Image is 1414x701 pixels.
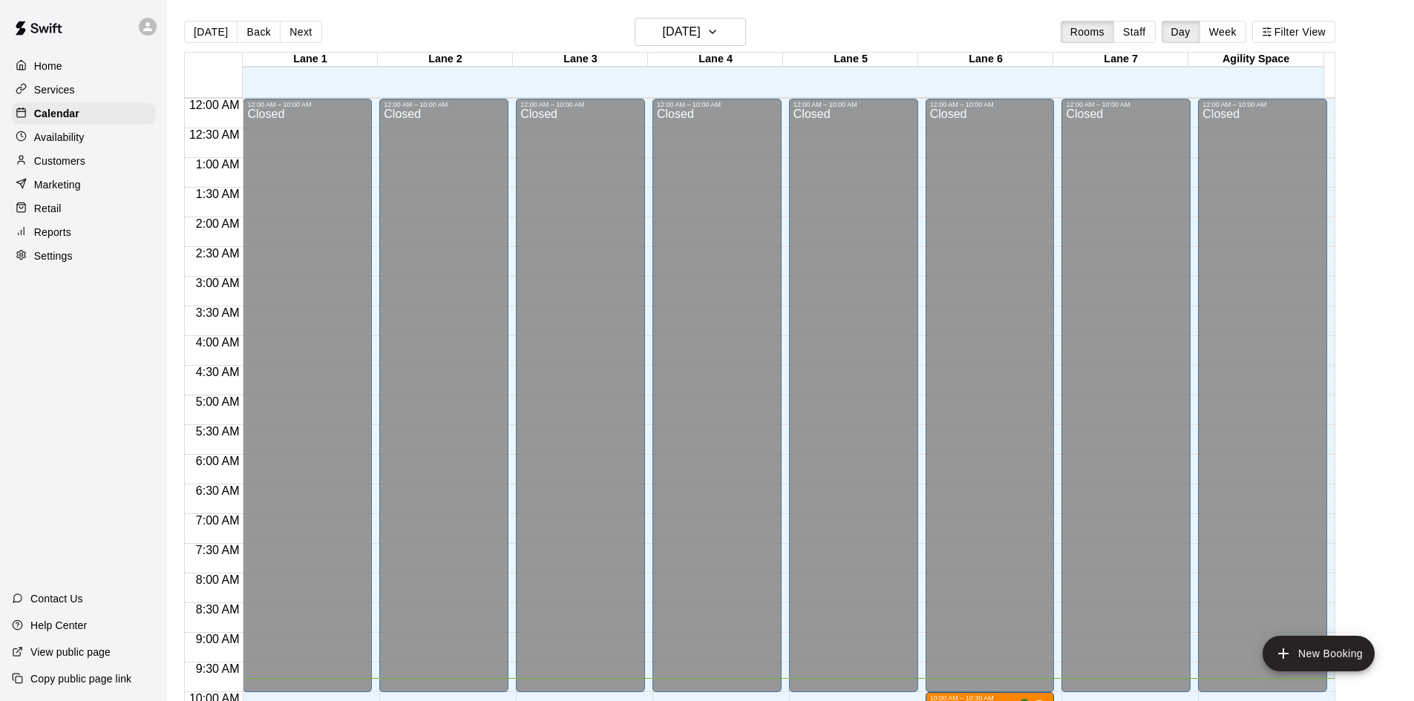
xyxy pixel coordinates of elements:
span: 4:30 AM [192,366,243,378]
span: 3:30 AM [192,306,243,319]
p: Copy public page link [30,671,131,686]
div: 12:00 AM – 10:00 AM [930,101,1050,108]
span: 6:00 AM [192,455,243,467]
div: Lane 3 [513,53,648,67]
div: Closed [1066,108,1186,697]
div: 12:00 AM – 10:00 AM [247,101,367,108]
p: Marketing [34,177,81,192]
div: 12:00 AM – 10:00 AM [1202,101,1323,108]
div: 12:00 AM – 10:00 AM: Closed [243,99,372,692]
div: Closed [930,108,1050,697]
div: Lane 7 [1053,53,1188,67]
p: Reports [34,225,71,240]
button: [DATE] [184,21,238,43]
p: Customers [34,154,85,168]
span: 12:30 AM [186,128,243,141]
div: 12:00 AM – 10:00 AM [520,101,641,108]
a: Marketing [12,174,155,196]
span: 12:00 AM [186,99,243,111]
a: Reports [12,221,155,243]
div: Closed [247,108,367,697]
span: 4:00 AM [192,336,243,349]
p: Retail [34,201,62,216]
div: Lane 4 [648,53,783,67]
p: Settings [34,249,73,263]
p: View public page [30,645,111,659]
p: Contact Us [30,591,83,606]
span: 9:00 AM [192,633,243,645]
button: Next [280,21,321,43]
div: 12:00 AM – 10:00 AM: Closed [789,99,918,692]
span: 2:00 AM [192,217,243,230]
span: 1:30 AM [192,188,243,200]
a: Retail [12,197,155,220]
div: Lane 1 [243,53,378,67]
button: [DATE] [635,18,746,46]
div: 12:00 AM – 10:00 AM: Closed [516,99,645,692]
span: 5:00 AM [192,395,243,408]
div: Agility Space [1188,53,1323,67]
span: 8:30 AM [192,603,243,616]
a: Availability [12,126,155,148]
a: Home [12,55,155,77]
button: Back [237,21,281,43]
span: 7:30 AM [192,544,243,556]
div: Closed [384,108,504,697]
div: Closed [657,108,777,697]
a: Calendar [12,102,155,125]
h6: [DATE] [663,22,701,42]
button: Week [1199,21,1246,43]
p: Availability [34,130,85,145]
a: Customers [12,150,155,172]
span: 1:00 AM [192,158,243,171]
div: 12:00 AM – 10:00 AM [384,101,504,108]
div: 12:00 AM – 10:00 AM [793,101,914,108]
a: Settings [12,245,155,267]
div: 12:00 AM – 10:00 AM [1066,101,1186,108]
p: Home [34,59,62,73]
span: 8:00 AM [192,573,243,586]
div: 12:00 AM – 10:00 AM: Closed [652,99,782,692]
div: 12:00 AM – 10:00 AM: Closed [1198,99,1327,692]
span: 3:00 AM [192,277,243,289]
div: 12:00 AM – 10:00 AM: Closed [926,99,1055,692]
div: 12:00 AM – 10:00 AM [657,101,777,108]
div: Closed [1202,108,1323,697]
button: Filter View [1252,21,1335,43]
button: add [1263,636,1375,671]
button: Day [1162,21,1200,43]
div: Closed [793,108,914,697]
p: Calendar [34,106,79,121]
span: 9:30 AM [192,662,243,675]
button: Rooms [1061,21,1114,43]
p: Services [34,82,75,97]
span: 5:30 AM [192,425,243,438]
p: Help Center [30,618,87,633]
button: Staff [1113,21,1156,43]
span: 7:00 AM [192,514,243,527]
div: 12:00 AM – 10:00 AM: Closed [1061,99,1191,692]
div: Lane 5 [783,53,918,67]
a: Services [12,79,155,101]
div: Lane 2 [378,53,513,67]
div: Lane 6 [918,53,1053,67]
div: 12:00 AM – 10:00 AM: Closed [379,99,508,692]
div: Closed [520,108,641,697]
span: 6:30 AM [192,484,243,497]
span: 2:30 AM [192,247,243,260]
